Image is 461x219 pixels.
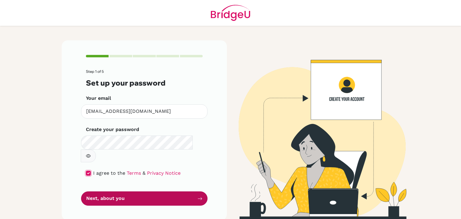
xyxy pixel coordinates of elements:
button: Next, about you [81,191,208,206]
a: Privacy Notice [147,170,181,176]
h3: Set up your password [86,79,203,87]
span: & [142,170,145,176]
span: I agree to the [93,170,125,176]
span: Step 1 of 5 [86,69,104,74]
label: Create your password [86,126,139,133]
input: Insert your email* [81,104,208,119]
a: Terms [127,170,141,176]
label: Your email [86,95,111,102]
